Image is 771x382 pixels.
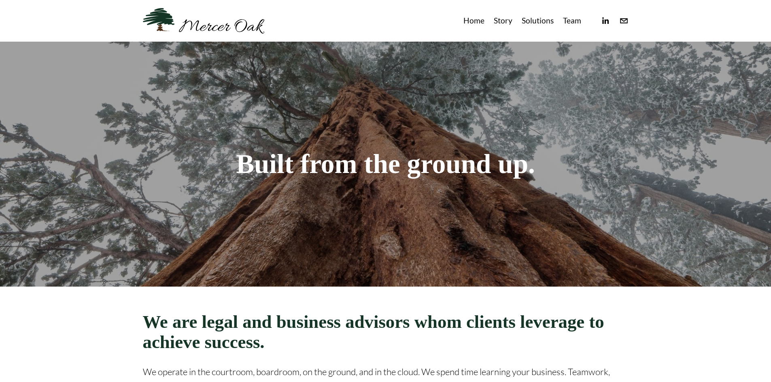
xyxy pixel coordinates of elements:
[563,14,581,27] a: Team
[143,312,629,352] h2: We are legal and business advisors whom clients leverage to achieve success.
[143,150,629,178] h1: Built from the ground up.
[463,14,484,27] a: Home
[601,16,610,25] a: linkedin-unauth
[619,16,629,25] a: info@merceroaklaw.com
[522,14,554,27] a: Solutions
[494,14,512,27] a: Story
